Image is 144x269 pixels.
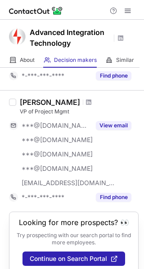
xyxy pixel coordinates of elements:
h1: Advanced Integration Technology [30,27,111,48]
img: 1fe6c01f11d3ea44501679f686a6bae1 [9,27,27,45]
p: Try prospecting with our search portal to find more employees. [16,232,132,246]
span: ***@[DOMAIN_NAME] [22,165,93,173]
span: ***@[DOMAIN_NAME] [22,150,93,158]
button: Reveal Button [96,121,131,130]
span: Continue on Search Portal [30,255,107,262]
span: [EMAIL_ADDRESS][DOMAIN_NAME] [22,179,115,187]
div: VP of Project Mgmt [20,108,139,116]
span: About [20,56,35,64]
div: [PERSON_NAME] [20,98,80,107]
img: ContactOut v5.3.10 [9,5,63,16]
span: Similar [116,56,134,64]
header: Looking for more prospects? 👀 [19,218,129,226]
span: Decision makers [54,56,97,64]
button: Continue on Search Portal [22,252,125,266]
span: ***@[DOMAIN_NAME] [22,121,90,130]
button: Reveal Button [96,71,131,80]
span: ***@[DOMAIN_NAME] [22,136,93,144]
button: Reveal Button [96,193,131,202]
